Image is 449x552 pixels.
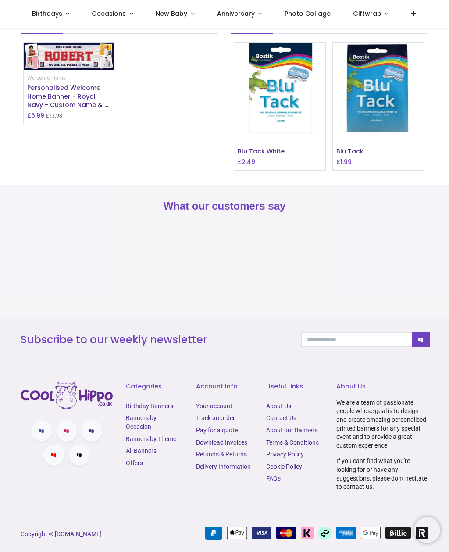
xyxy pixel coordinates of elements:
a: About our Banners [266,427,317,434]
a: Your account [196,402,232,410]
span: Photo Collage [285,9,331,18]
img: MasterCard [276,527,296,539]
a: Banners by Theme [126,435,176,442]
img: Personalised Welcome Home Banner - Royal Navy - Custom Name & 4 Photo Upload [24,43,114,70]
a: Contact Us [266,414,296,421]
h6: Personalised Welcome Home Banner - Royal Navy - Custom Name & 4 Photo Upload [27,84,110,110]
span: 1.99 [340,157,352,166]
p: We are a team of passionate people whose goal is to design and create amazing personalised printe... [336,399,428,450]
h6: Blu Tack [336,147,420,156]
a: All Banners [126,447,157,454]
a: Download Invoices [196,439,247,446]
iframe: Brevo live chat [414,517,440,543]
h6: About Us [336,382,428,391]
img: Google Pay [361,527,381,539]
a: Track an order [196,414,235,421]
img: Afterpay Clearpay [318,527,331,540]
h5: Accessory Products [231,17,428,34]
h6: £ [336,157,352,166]
img: Apple Pay [227,527,247,539]
span: Birthdays [32,9,62,18]
span: Anniversary [217,9,255,18]
h5: Similar Products [21,17,218,34]
a: Birthday Banners [126,402,173,410]
a: Terms & Conditions [266,439,319,446]
img: American Express [336,527,356,539]
a: FAQs [266,475,281,482]
a: Welcome Home [27,74,66,81]
small: £ [46,112,62,120]
h2: What our customers say [21,199,428,214]
h6: Account Info [196,382,253,391]
h3: Subscribe to our weekly newsletter [21,332,288,347]
a: Blu Tack [336,147,363,156]
img: VISA [252,527,271,539]
img: Blu Tack White [234,43,325,134]
a: Copyright © [DOMAIN_NAME] [21,531,102,538]
a: Delivery Information [196,463,251,470]
img: Klarna [301,527,314,539]
h6: Blu Tack White [238,147,322,156]
img: Blu Tack [333,43,424,134]
img: Billie [385,527,411,539]
a: Pay for a quote [196,427,238,434]
a: Offers [126,459,143,467]
span: New Baby [156,9,187,18]
a: Banners by Occasion [126,414,157,430]
span: 2.49 [242,157,255,166]
a: Cookie Policy [266,463,302,470]
a: Refunds & Returns [196,451,247,458]
span: Occasions [92,9,126,18]
a: Blu Tack White [238,147,285,156]
span: Giftwrap [353,9,381,18]
h6: Useful Links [266,382,323,391]
h6: £ [27,111,44,120]
a: Privacy Policy [266,451,304,458]
a: Personalised Welcome Home Banner - Royal Navy - Custom Name & 4 Photo Upload [27,83,109,118]
span: 13.98 [49,113,62,119]
span: 6.99 [31,111,44,120]
a: About Us​ [266,402,291,410]
img: PayPal [205,527,222,540]
p: If you cant find what you're looking for or have any suggestions, please dont hesitate to contact... [336,457,428,491]
h6: Categories [126,382,183,391]
small: Welcome Home [27,75,66,81]
h6: £ [238,157,255,166]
